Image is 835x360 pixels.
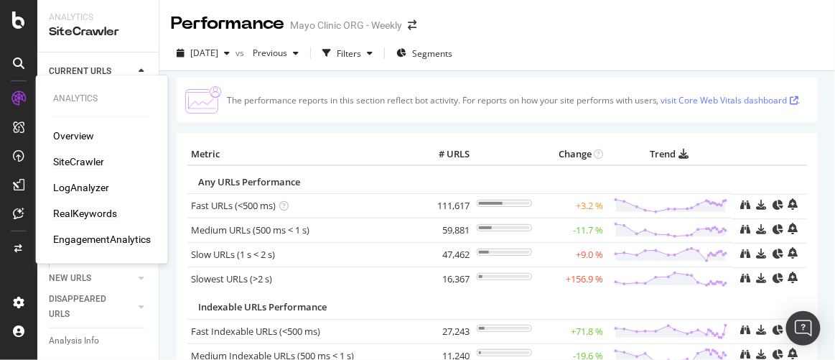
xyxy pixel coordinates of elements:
[416,144,473,165] th: # URLS
[786,311,821,346] div: Open Intercom Messenger
[788,348,798,359] div: bell-plus
[391,42,458,65] button: Segments
[53,206,117,221] a: RealKeywords
[788,247,798,259] div: bell-plus
[185,86,221,114] img: CjTTJyXI.png
[227,94,801,106] div: The performance reports in this section reflect bot activity. For reports on how your site perfor...
[49,292,121,322] div: DISAPPEARED URLS
[661,94,801,106] a: visit Core Web Vitals dashboard .
[49,64,111,79] div: CURRENT URLS
[191,272,272,285] a: Slowest URLs (>2 s)
[49,333,149,349] a: Analysis Info
[247,42,304,65] button: Previous
[235,47,247,59] span: vs
[198,300,327,313] span: Indexable URLs Performance
[191,248,275,261] a: Slow URLs (1 s < 2 s)
[49,292,134,322] a: DISAPPEARED URLS
[536,194,607,218] td: +3.2 %
[290,18,402,32] div: Mayo Clinic ORG - Weekly
[607,144,732,165] th: Trend
[788,223,798,234] div: bell-plus
[53,129,94,143] a: Overview
[49,271,91,286] div: NEW URLS
[788,272,798,283] div: bell-plus
[49,24,147,40] div: SiteCrawler
[337,47,361,60] div: Filters
[408,20,416,30] div: arrow-right-arrow-left
[49,64,134,79] a: CURRENT URLS
[198,175,300,188] span: Any URLs Performance
[416,267,473,292] td: 16,367
[191,199,276,212] a: Fast URLs (<500 ms)
[536,144,607,165] th: Change
[171,11,284,36] div: Performance
[416,243,473,267] td: 47,462
[49,333,99,349] div: Analysis Info
[536,243,607,267] td: +9.0 %
[416,319,473,343] td: 27,243
[49,11,147,24] div: Analytics
[53,93,151,105] div: Analytics
[190,47,218,59] span: 2025 Sep. 3rd
[191,325,320,338] a: Fast Indexable URLs (<500 ms)
[536,267,607,292] td: +156.9 %
[416,194,473,218] td: 111,617
[536,218,607,243] td: -11.7 %
[416,218,473,243] td: 59,881
[53,180,109,195] a: LogAnalyzer
[536,319,607,343] td: +71.8 %
[247,47,287,59] span: Previous
[171,42,235,65] button: [DATE]
[788,198,798,210] div: bell-plus
[191,223,309,236] a: Medium URLs (500 ms < 1 s)
[53,232,151,246] a: EngagementAnalytics
[317,42,378,65] button: Filters
[53,154,104,169] a: SiteCrawler
[187,144,416,165] th: Metric
[412,47,452,60] span: Segments
[49,271,134,286] a: NEW URLS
